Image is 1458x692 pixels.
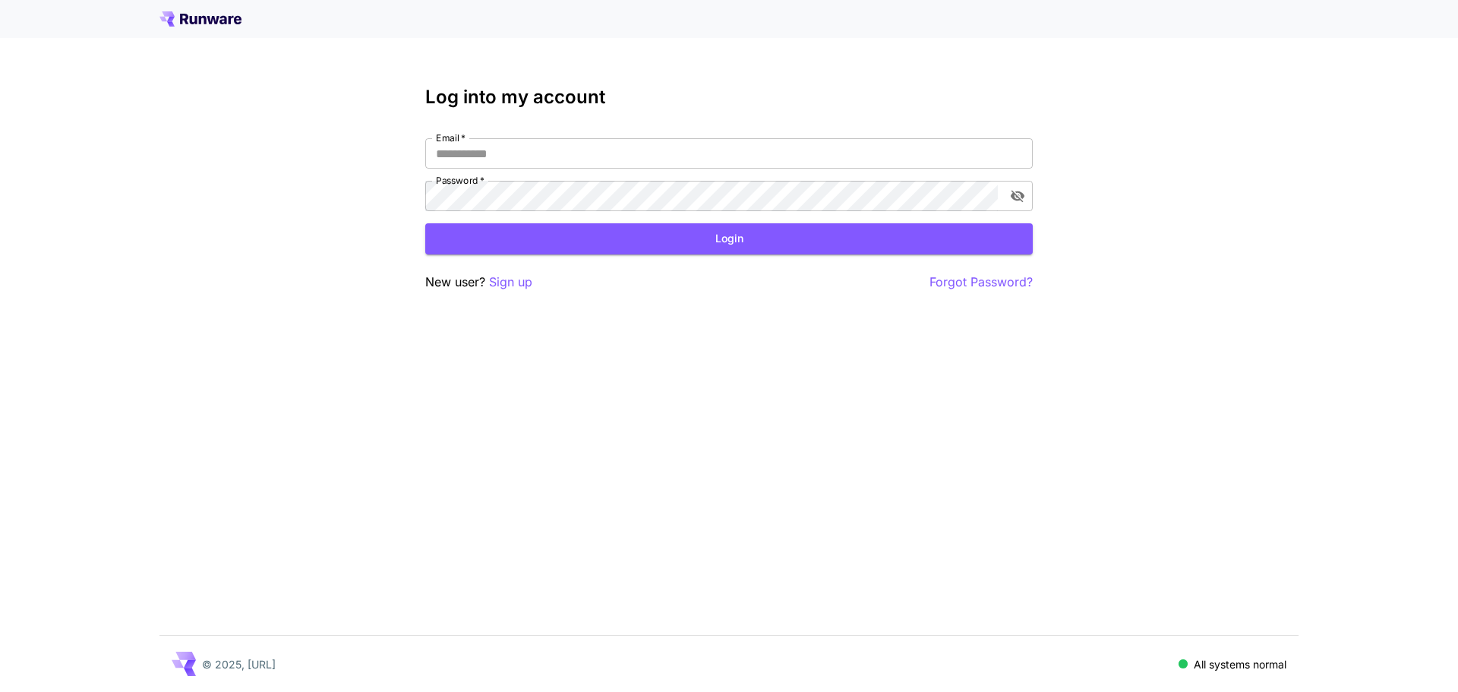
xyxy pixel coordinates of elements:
[425,273,532,292] p: New user?
[436,174,484,187] label: Password
[425,223,1033,254] button: Login
[436,131,465,144] label: Email
[425,87,1033,108] h3: Log into my account
[489,273,532,292] button: Sign up
[1194,656,1286,672] p: All systems normal
[202,656,276,672] p: © 2025, [URL]
[929,273,1033,292] button: Forgot Password?
[1004,182,1031,210] button: toggle password visibility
